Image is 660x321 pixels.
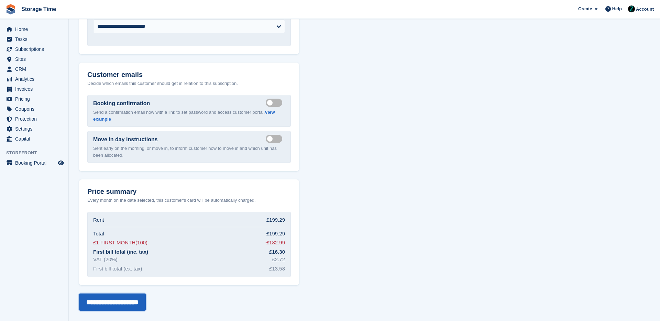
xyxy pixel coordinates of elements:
a: Preview store [57,159,65,167]
a: View example [93,110,275,122]
img: Zain Sarwar [628,5,635,12]
p: Sent early on the morning, or move in, to inform customer how to move in and which unit has been ... [93,145,285,158]
span: Settings [15,124,56,134]
a: menu [3,94,65,104]
div: £1 FIRST MONTH(100) [93,239,147,247]
a: menu [3,64,65,74]
div: £2.72 [272,256,285,264]
a: menu [3,114,65,124]
p: Every month on the date selected, this customer's card will be automatically charged. [87,197,256,204]
span: Subscriptions [15,44,56,54]
label: Booking confirmation [93,99,150,108]
span: Booking Portal [15,158,56,168]
h2: Customer emails [87,71,291,79]
div: First bill total (inc. tax) [93,248,148,256]
p: Decide which emails this customer should get in relation to this subscription. [87,80,291,87]
div: £16.30 [269,248,285,256]
a: menu [3,74,65,84]
a: menu [3,104,65,114]
a: menu [3,44,65,54]
label: Send move in day email [266,138,285,139]
label: Send booking confirmation email [266,102,285,103]
a: menu [3,24,65,34]
a: menu [3,34,65,44]
div: Total [93,230,104,238]
div: £199.29 [266,230,285,238]
span: Invoices [15,84,56,94]
h2: Price summary [87,188,291,196]
a: menu [3,134,65,144]
p: Send a confirmation email now with a link to set password and access customer portal. [93,109,285,122]
span: Account [636,6,654,13]
a: Storage Time [19,3,59,15]
span: Home [15,24,56,34]
span: Pricing [15,94,56,104]
img: stora-icon-8386f47178a22dfd0bd8f6a31ec36ba5ce8667c1dd55bd0f319d3a0aa187defe.svg [5,4,16,14]
span: Analytics [15,74,56,84]
a: menu [3,54,65,64]
span: Create [578,5,592,12]
span: Sites [15,54,56,64]
a: menu [3,84,65,94]
div: -£182.99 [265,239,285,247]
div: £199.29 [266,216,285,224]
span: Tasks [15,34,56,44]
a: menu [3,158,65,168]
div: First bill total (ex. tax) [93,265,142,273]
label: Move in day instructions [93,135,158,144]
span: Capital [15,134,56,144]
span: Coupons [15,104,56,114]
div: VAT (20%) [93,256,118,264]
div: £13.58 [269,265,285,273]
div: Rent [93,216,104,224]
span: Protection [15,114,56,124]
span: Help [612,5,622,12]
a: menu [3,124,65,134]
span: Storefront [6,150,68,156]
span: CRM [15,64,56,74]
